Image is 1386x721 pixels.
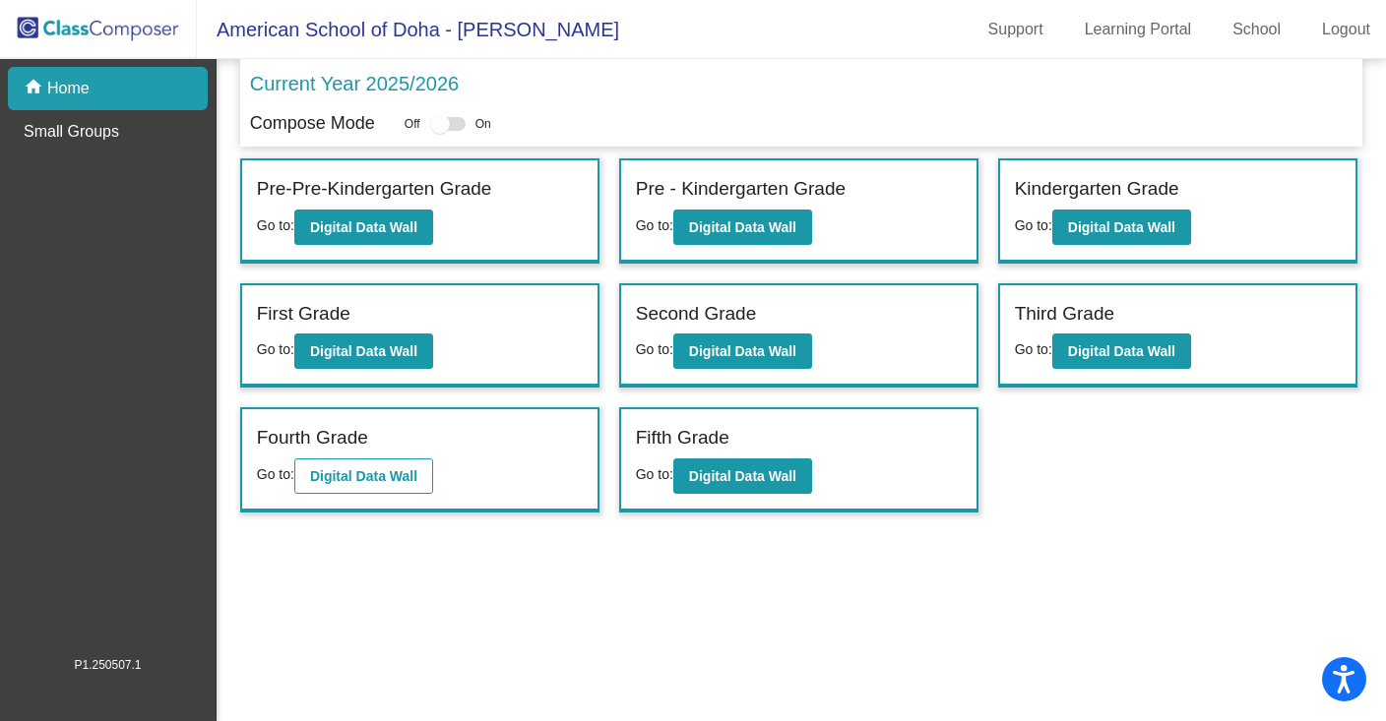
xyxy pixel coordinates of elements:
span: American School of Doha - [PERSON_NAME] [197,14,619,45]
span: Go to: [257,341,294,357]
label: Kindergarten Grade [1015,175,1179,204]
b: Digital Data Wall [310,219,417,235]
span: Go to: [1015,341,1052,357]
b: Digital Data Wall [1068,343,1175,359]
button: Digital Data Wall [673,458,812,494]
button: Digital Data Wall [294,210,433,245]
mat-icon: home [24,77,47,100]
span: Go to: [636,341,673,357]
label: Third Grade [1015,300,1114,329]
label: Second Grade [636,300,757,329]
b: Digital Data Wall [689,219,796,235]
b: Digital Data Wall [689,468,796,484]
b: Digital Data Wall [310,468,417,484]
button: Digital Data Wall [1052,210,1191,245]
span: Go to: [636,217,673,233]
a: Learning Portal [1069,14,1208,45]
span: On [475,115,491,133]
button: Digital Data Wall [673,210,812,245]
span: Go to: [257,466,294,482]
button: Digital Data Wall [673,333,812,369]
label: Fourth Grade [257,424,368,452]
span: Off [405,115,420,133]
b: Digital Data Wall [310,343,417,359]
p: Home [47,77,90,100]
button: Digital Data Wall [294,333,433,369]
span: Go to: [636,466,673,482]
label: Pre-Pre-Kindergarten Grade [257,175,492,204]
button: Digital Data Wall [1052,333,1191,369]
b: Digital Data Wall [1068,219,1175,235]
label: Fifth Grade [636,424,729,452]
label: First Grade [257,300,350,329]
p: Small Groups [24,120,119,144]
a: Support [973,14,1059,45]
label: Pre - Kindergarten Grade [636,175,846,204]
button: Digital Data Wall [294,458,433,494]
b: Digital Data Wall [689,343,796,359]
p: Compose Mode [250,110,375,137]
a: School [1217,14,1296,45]
a: Logout [1306,14,1386,45]
span: Go to: [1015,217,1052,233]
span: Go to: [257,217,294,233]
p: Current Year 2025/2026 [250,69,459,98]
